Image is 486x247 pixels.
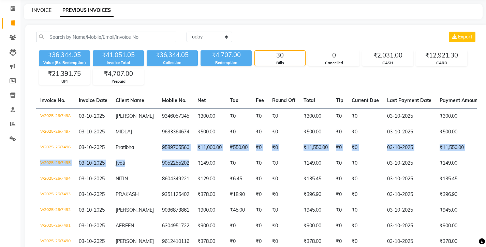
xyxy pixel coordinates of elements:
td: ₹378.00 [193,187,226,202]
td: ₹11,000.00 [193,140,226,155]
div: Value (Ex. Redemption) [39,60,90,66]
div: CARD [416,60,467,66]
td: 9633364674 [158,124,193,140]
div: Collection [147,60,198,66]
td: ₹0 [332,140,348,155]
td: ₹0 [268,171,299,187]
span: 03-10-2025 [79,191,105,197]
span: 03-10-2025 [79,223,105,229]
button: Export [449,32,475,42]
td: ₹0 [268,140,299,155]
td: ₹900.00 [299,218,332,234]
td: V/2025-26/7492 [36,202,75,218]
span: Tax [230,97,238,103]
td: ₹300.00 [193,108,226,124]
span: [PERSON_NAME] [116,207,154,213]
td: ₹0 [252,171,268,187]
span: [PERSON_NAME] [116,113,154,119]
td: ₹0 [348,202,383,218]
td: ₹0 [268,108,299,124]
span: Pratibha [116,144,134,150]
td: 9351125402 [158,187,193,202]
td: ₹0 [252,108,268,124]
span: 03-10-2025 [79,113,105,119]
td: V/2025-26/7494 [36,171,75,187]
td: ₹0 [332,187,348,202]
td: 9589705560 [158,140,193,155]
td: ₹0 [252,140,268,155]
span: MIDLAJ [116,129,132,135]
span: PRAKASH [116,191,139,197]
td: V/2025-26/7498 [36,108,75,124]
span: NITIN [116,176,128,182]
td: V/2025-26/7491 [36,218,75,234]
span: [PERSON_NAME] [116,238,154,244]
td: 03-10-2025 [383,124,436,140]
div: UPI [39,79,90,84]
div: Prepaid [93,79,144,84]
span: 03-10-2025 [79,207,105,213]
td: ₹0 [226,218,252,234]
td: ₹0 [348,218,383,234]
div: Cancelled [309,60,359,66]
span: Tip [336,97,343,103]
td: ₹0 [332,202,348,218]
td: ₹0 [332,124,348,140]
div: 0 [309,51,359,60]
div: CASH [363,60,413,66]
div: ₹12,921.30 [416,51,467,60]
span: Net [197,97,206,103]
span: Round Off [272,97,295,103]
div: ₹41,051.05 [93,50,144,60]
td: ₹0 [268,124,299,140]
td: ₹0 [268,155,299,171]
td: ₹0 [252,218,268,234]
td: ₹0 [226,155,252,171]
td: ₹0 [348,171,383,187]
td: ₹6.45 [226,171,252,187]
span: Client Name [116,97,144,103]
span: 03-10-2025 [79,176,105,182]
span: Jyoti [116,160,125,166]
td: ₹0 [332,108,348,124]
td: ₹149.00 [299,155,332,171]
td: ₹945.00 [299,202,332,218]
td: ₹900.00 [193,202,226,218]
span: 03-10-2025 [79,238,105,244]
td: ₹0 [226,124,252,140]
a: INVOICE [32,7,51,13]
span: AFREEN [116,223,134,229]
td: ₹149.00 [193,155,226,171]
span: Current Due [352,97,379,103]
td: ₹550.00 [226,140,252,155]
td: V/2025-26/7496 [36,140,75,155]
input: Search by Name/Mobile/Email/Invoice No [36,32,176,42]
td: ₹900.00 [193,218,226,234]
td: ₹0 [348,140,383,155]
td: ₹0 [252,124,268,140]
td: 03-10-2025 [383,202,436,218]
td: 8604349221 [158,171,193,187]
td: ₹11,550.00 [299,140,332,155]
td: ₹0 [252,187,268,202]
div: ₹4,707.00 [201,50,252,60]
td: ₹0 [252,155,268,171]
div: Redemption [201,60,252,66]
td: 03-10-2025 [383,171,436,187]
span: Total [304,97,315,103]
span: 03-10-2025 [79,144,105,150]
td: ₹300.00 [299,108,332,124]
td: ₹0 [252,202,268,218]
span: Invoice No. [40,97,65,103]
td: V/2025-26/7497 [36,124,75,140]
td: ₹0 [348,108,383,124]
td: ₹0 [348,155,383,171]
td: ₹396.90 [299,187,332,202]
td: ₹18.90 [226,187,252,202]
td: 03-10-2025 [383,140,436,155]
span: Last Payment Date [387,97,431,103]
span: Mobile No. [162,97,187,103]
td: ₹0 [348,187,383,202]
span: Export [458,34,472,40]
td: V/2025-26/7495 [36,155,75,171]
